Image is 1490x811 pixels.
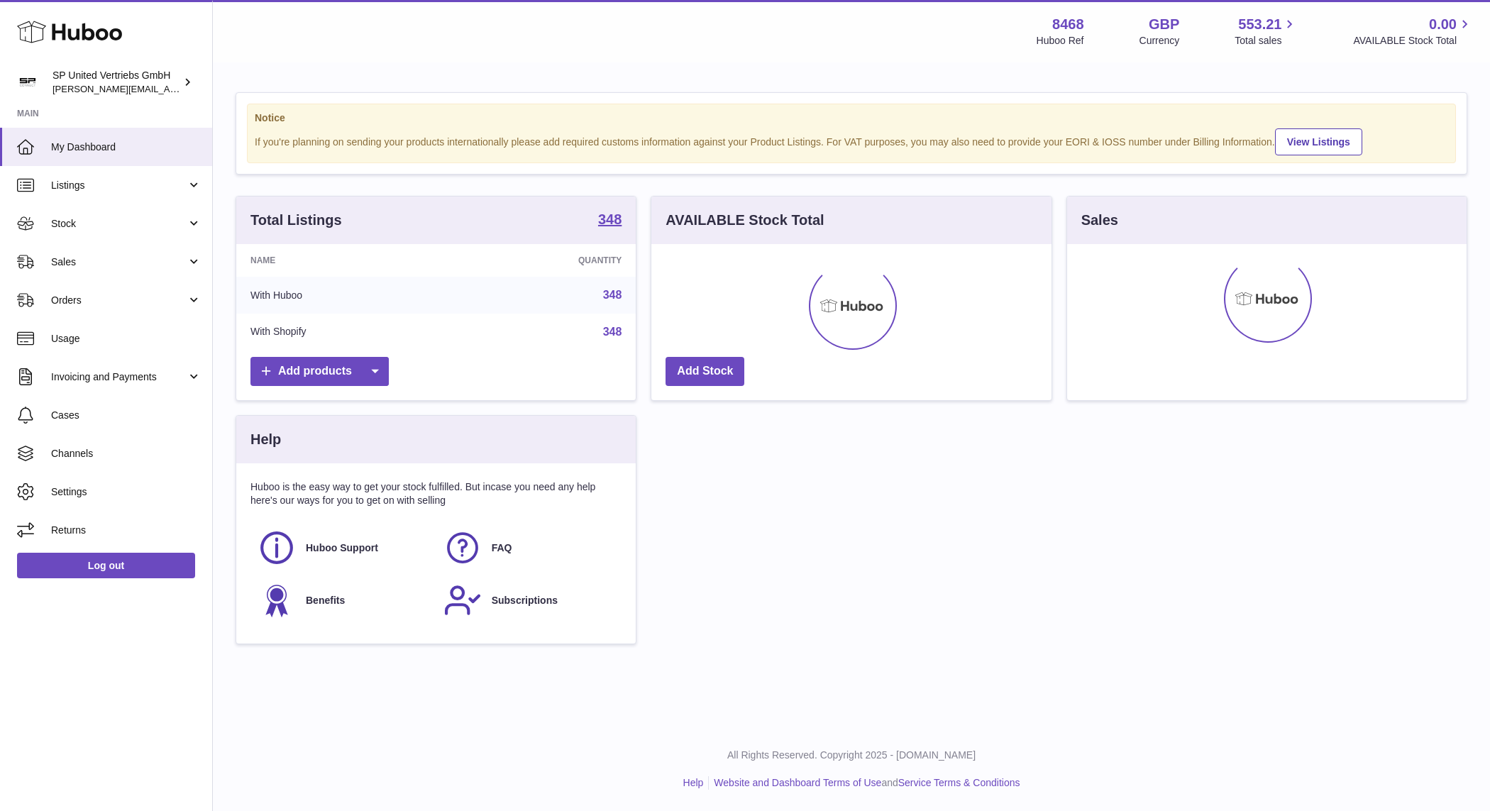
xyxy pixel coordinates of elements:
strong: Notice [255,111,1448,125]
a: 348 [598,212,622,229]
div: SP United Vertriebs GmbH [53,69,180,96]
p: All Rights Reserved. Copyright 2025 - [DOMAIN_NAME] [224,749,1479,762]
div: If you're planning on sending your products internationally please add required customs informati... [255,126,1448,155]
span: Settings [51,485,202,499]
strong: 348 [598,212,622,226]
a: Add Stock [666,357,744,386]
span: FAQ [492,541,512,555]
div: Currency [1139,34,1180,48]
span: 553.21 [1238,15,1281,34]
th: Quantity [452,244,636,277]
span: AVAILABLE Stock Total [1353,34,1473,48]
img: tim@sp-united.com [17,72,38,93]
a: 553.21 Total sales [1235,15,1298,48]
a: Add products [250,357,389,386]
span: [PERSON_NAME][EMAIL_ADDRESS][DOMAIN_NAME] [53,83,285,94]
span: Invoicing and Payments [51,370,187,384]
span: Sales [51,255,187,269]
span: My Dashboard [51,140,202,154]
span: Cases [51,409,202,422]
strong: 8468 [1052,15,1084,34]
span: 0.00 [1429,15,1457,34]
p: Huboo is the easy way to get your stock fulfilled. But incase you need any help here's our ways f... [250,480,622,507]
a: 0.00 AVAILABLE Stock Total [1353,15,1473,48]
a: FAQ [443,529,615,567]
a: 348 [603,289,622,301]
th: Name [236,244,452,277]
span: Usage [51,332,202,346]
a: Huboo Support [258,529,429,567]
a: View Listings [1275,128,1362,155]
span: Listings [51,179,187,192]
a: 348 [603,326,622,338]
span: Benefits [306,594,345,607]
span: Huboo Support [306,541,378,555]
h3: Total Listings [250,211,342,230]
a: Website and Dashboard Terms of Use [714,777,881,788]
a: Subscriptions [443,581,615,619]
span: Total sales [1235,34,1298,48]
div: Huboo Ref [1037,34,1084,48]
a: Benefits [258,581,429,619]
span: Orders [51,294,187,307]
td: With Shopify [236,314,452,351]
span: Subscriptions [492,594,558,607]
h3: Sales [1081,211,1118,230]
strong: GBP [1149,15,1179,34]
li: and [709,776,1020,790]
span: Returns [51,524,202,537]
span: Stock [51,217,187,231]
a: Help [683,777,704,788]
a: Service Terms & Conditions [898,777,1020,788]
td: With Huboo [236,277,452,314]
h3: AVAILABLE Stock Total [666,211,824,230]
h3: Help [250,430,281,449]
span: Channels [51,447,202,460]
a: Log out [17,553,195,578]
